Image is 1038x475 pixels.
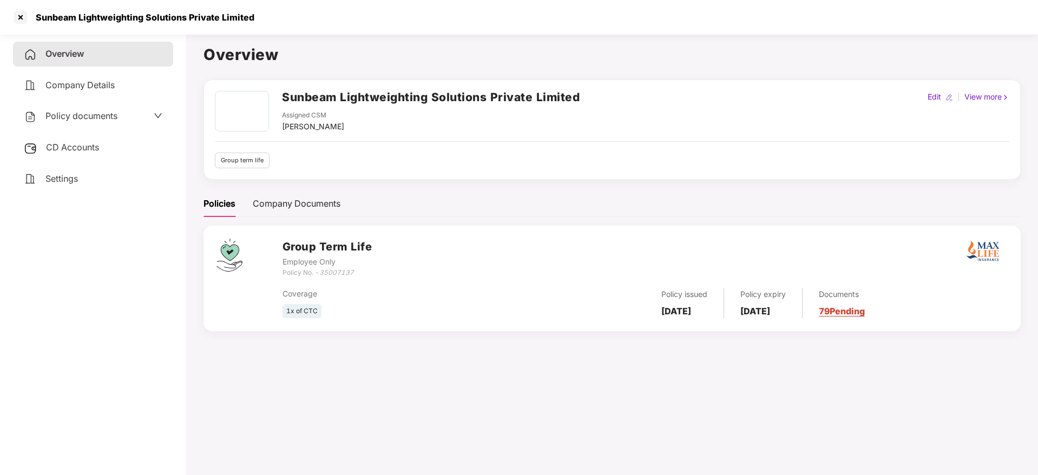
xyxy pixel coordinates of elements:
h3: Group Term Life [283,239,372,255]
div: Edit [925,91,943,103]
b: [DATE] [740,306,770,316]
img: maxlife.png [965,235,1004,265]
span: Company Details [45,80,115,90]
div: Documents [819,288,865,300]
img: svg+xml;base64,PHN2ZyB4bWxucz0iaHR0cDovL3d3dy53My5vcmcvMjAwMC9zdmciIHdpZHRoPSIyNCIgaGVpZ2h0PSIyNC... [24,48,37,61]
div: Policy expiry [740,288,786,300]
div: View more [962,91,1011,103]
img: svg+xml;base64,PHN2ZyB4bWxucz0iaHR0cDovL3d3dy53My5vcmcvMjAwMC9zdmciIHdpZHRoPSIyNCIgaGVpZ2h0PSIyNC... [24,79,37,92]
div: Company Documents [253,197,340,210]
img: rightIcon [1002,94,1009,101]
div: Coverage [283,288,524,300]
span: Overview [45,48,84,59]
b: [DATE] [661,306,691,316]
div: Sunbeam Lightweighting Solutions Private Limited [29,12,254,23]
img: svg+xml;base64,PHN2ZyB3aWR0aD0iMjUiIGhlaWdodD0iMjQiIHZpZXdCb3g9IjAgMCAyNSAyNCIgZmlsbD0ibm9uZSIgeG... [24,142,37,155]
a: 79 Pending [819,306,865,316]
img: svg+xml;base64,PHN2ZyB4bWxucz0iaHR0cDovL3d3dy53My5vcmcvMjAwMC9zdmciIHdpZHRoPSI0Ny43MTQiIGhlaWdodD... [216,239,242,272]
div: Policies [203,197,235,210]
div: Assigned CSM [282,110,344,121]
div: | [955,91,962,103]
img: svg+xml;base64,PHN2ZyB4bWxucz0iaHR0cDovL3d3dy53My5vcmcvMjAwMC9zdmciIHdpZHRoPSIyNCIgaGVpZ2h0PSIyNC... [24,110,37,123]
div: [PERSON_NAME] [282,121,344,133]
span: Policy documents [45,110,117,121]
img: editIcon [945,94,953,101]
span: CD Accounts [46,142,99,153]
div: 1x of CTC [283,304,321,319]
div: Policy No. - [283,268,372,278]
h2: Sunbeam Lightweighting Solutions Private Limited [282,88,580,106]
div: Policy issued [661,288,707,300]
span: down [154,111,162,120]
div: Employee Only [283,256,372,268]
img: svg+xml;base64,PHN2ZyB4bWxucz0iaHR0cDovL3d3dy53My5vcmcvMjAwMC9zdmciIHdpZHRoPSIyNCIgaGVpZ2h0PSIyNC... [24,173,37,186]
i: 35007137 [319,268,354,276]
div: Group term life [215,153,270,168]
h1: Overview [203,43,1021,67]
span: Settings [45,173,78,184]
